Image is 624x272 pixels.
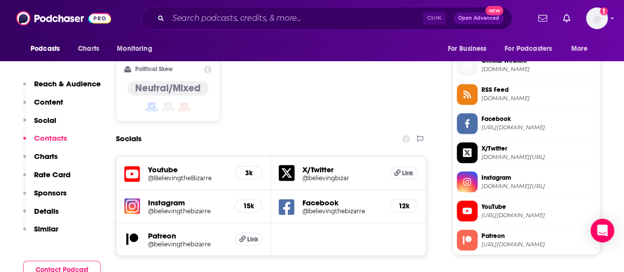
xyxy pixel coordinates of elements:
span: https://www.patreon.com/believingthebizarre [481,240,596,248]
span: Patreon [481,231,596,240]
p: Rate Card [34,170,71,179]
div: Search podcasts, credits, & more... [141,7,512,30]
h5: Instagram [148,197,227,207]
a: @BelievingtheBizarre [148,174,227,181]
span: Charts [78,42,99,56]
p: Details [34,206,59,216]
a: Show notifications dropdown [559,10,574,27]
span: Logged in as fvultaggio [586,7,608,29]
button: Rate Card [23,170,71,188]
a: Instagram[DOMAIN_NAME][URL] [457,171,596,192]
span: Link [247,235,258,243]
button: Details [23,206,59,225]
button: open menu [110,39,165,58]
img: iconImage [124,198,140,214]
span: Instagram [481,173,596,182]
div: Open Intercom Messenger [590,219,614,242]
a: @believingbizar [302,174,382,181]
span: X/Twitter [481,144,596,153]
h5: 15k [243,201,254,210]
a: Facebook[URL][DOMAIN_NAME] [457,113,596,134]
span: For Podcasters [505,42,552,56]
h2: Political Skew [135,66,173,73]
a: RSS Feed[DOMAIN_NAME] [457,84,596,105]
a: Show notifications dropdown [534,10,551,27]
button: Sponsors [23,188,67,206]
h5: Facebook [302,197,382,207]
h5: X/Twitter [302,164,382,174]
button: open menu [24,39,73,58]
span: Open Advanced [458,16,499,21]
p: Contacts [34,133,67,143]
p: Social [34,116,56,125]
span: https://www.youtube.com/@BelievingtheBizarre [481,211,596,219]
a: Patreon[URL][DOMAIN_NAME] [457,230,596,250]
span: Facebook [481,115,596,123]
button: Open AdvancedNew [454,12,504,24]
button: open menu [498,39,566,58]
a: Link [235,233,262,245]
button: Contacts [23,133,67,152]
p: Charts [34,152,58,161]
h5: Youtube [148,164,227,174]
button: open menu [440,39,499,58]
a: Charts [72,39,105,58]
h4: Neutral/Mixed [135,82,201,94]
button: Social [23,116,56,134]
span: Podcasts [31,42,60,56]
input: Search podcasts, credits, & more... [168,10,423,26]
span: For Business [447,42,486,56]
span: Ctrl K [423,12,446,25]
p: Sponsors [34,188,67,197]
span: twitter.com/believingbizar [481,153,596,160]
span: More [571,42,588,56]
svg: Add a profile image [600,7,608,15]
button: Reach & Audience [23,79,101,97]
span: believingthebizarre.com [481,66,596,73]
button: Show profile menu [586,7,608,29]
span: instagram.com/believingthebizarre [481,182,596,190]
a: YouTube[URL][DOMAIN_NAME] [457,200,596,221]
a: Link [390,166,418,179]
span: feeds.megaphone.fm [481,95,596,102]
img: User Profile [586,7,608,29]
span: https://www.facebook.com/believingthebizarre [481,124,596,131]
h2: Socials [116,129,142,148]
p: Reach & Audience [34,79,101,88]
h5: 12k [399,201,409,210]
button: open menu [564,39,600,58]
h5: 3k [243,168,254,177]
span: New [485,6,503,15]
span: Monitoring [117,42,152,56]
button: Content [23,97,63,116]
button: Similar [23,224,58,242]
a: X/Twitter[DOMAIN_NAME][URL] [457,142,596,163]
h5: Patreon [148,231,227,240]
a: @believingthebizarre [302,207,382,214]
span: Link [402,169,413,177]
img: Podchaser - Follow, Share and Rate Podcasts [16,9,111,28]
p: Content [34,97,63,107]
button: Charts [23,152,58,170]
p: Similar [34,224,58,233]
a: @believingthebizarre [148,240,227,247]
span: YouTube [481,202,596,211]
a: Official Website[DOMAIN_NAME] [457,55,596,76]
a: @believingthebizarre [148,207,227,214]
span: RSS Feed [481,85,596,94]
